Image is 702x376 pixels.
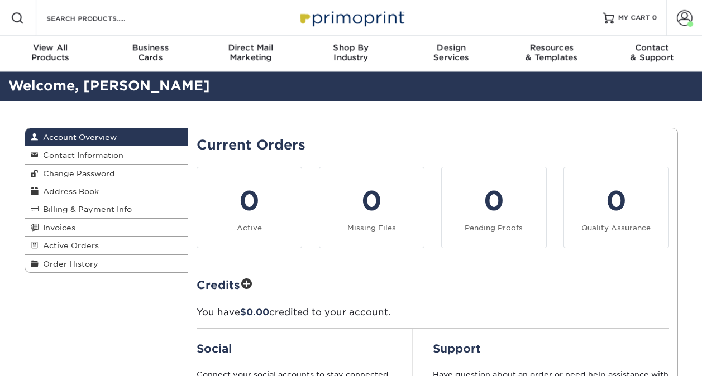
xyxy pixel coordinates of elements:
span: Contact [601,42,702,52]
a: DesignServices [401,36,502,71]
a: 0 Active [197,167,302,248]
div: 0 [204,181,295,221]
span: Business [101,42,201,52]
span: Change Password [39,169,115,178]
span: Direct Mail [200,42,301,52]
span: Billing & Payment Info [39,205,132,214]
a: Active Orders [25,237,188,254]
small: Active [237,224,262,232]
div: 0 [571,181,662,221]
a: Billing & Payment Info [25,200,188,218]
a: Contact& Support [601,36,702,71]
a: Invoices [25,219,188,237]
span: MY CART [618,13,650,23]
div: Marketing [200,42,301,62]
div: Services [401,42,502,62]
span: Contact Information [39,151,123,160]
div: & Templates [502,42,602,62]
span: Invoices [39,223,75,232]
a: Order History [25,255,188,272]
span: Shop By [301,42,402,52]
h2: Credits [197,276,669,293]
span: Address Book [39,187,99,196]
a: Shop ByIndustry [301,36,402,71]
p: You have credited to your account. [197,306,669,319]
a: Direct MailMarketing [200,36,301,71]
span: Design [401,42,502,52]
a: 0 Missing Files [319,167,424,248]
small: Quality Assurance [581,224,651,232]
span: Resources [502,42,602,52]
div: Cards [101,42,201,62]
h2: Current Orders [197,137,669,153]
h2: Support [433,342,669,355]
a: 0 Quality Assurance [563,167,669,248]
span: Order History [39,259,98,268]
a: 0 Pending Proofs [441,167,547,248]
a: Address Book [25,182,188,200]
span: $0.00 [240,307,269,317]
span: Active Orders [39,241,99,250]
input: SEARCH PRODUCTS..... [45,11,154,25]
a: BusinessCards [101,36,201,71]
div: & Support [601,42,702,62]
a: Resources& Templates [502,36,602,71]
a: Contact Information [25,146,188,164]
span: 0 [652,14,657,22]
small: Missing Files [347,224,396,232]
img: Primoprint [295,6,407,30]
div: Industry [301,42,402,62]
div: 0 [326,181,417,221]
div: 0 [448,181,539,221]
small: Pending Proofs [465,224,523,232]
span: Account Overview [39,133,117,142]
a: Change Password [25,165,188,182]
a: Account Overview [25,128,188,146]
h2: Social [197,342,392,355]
